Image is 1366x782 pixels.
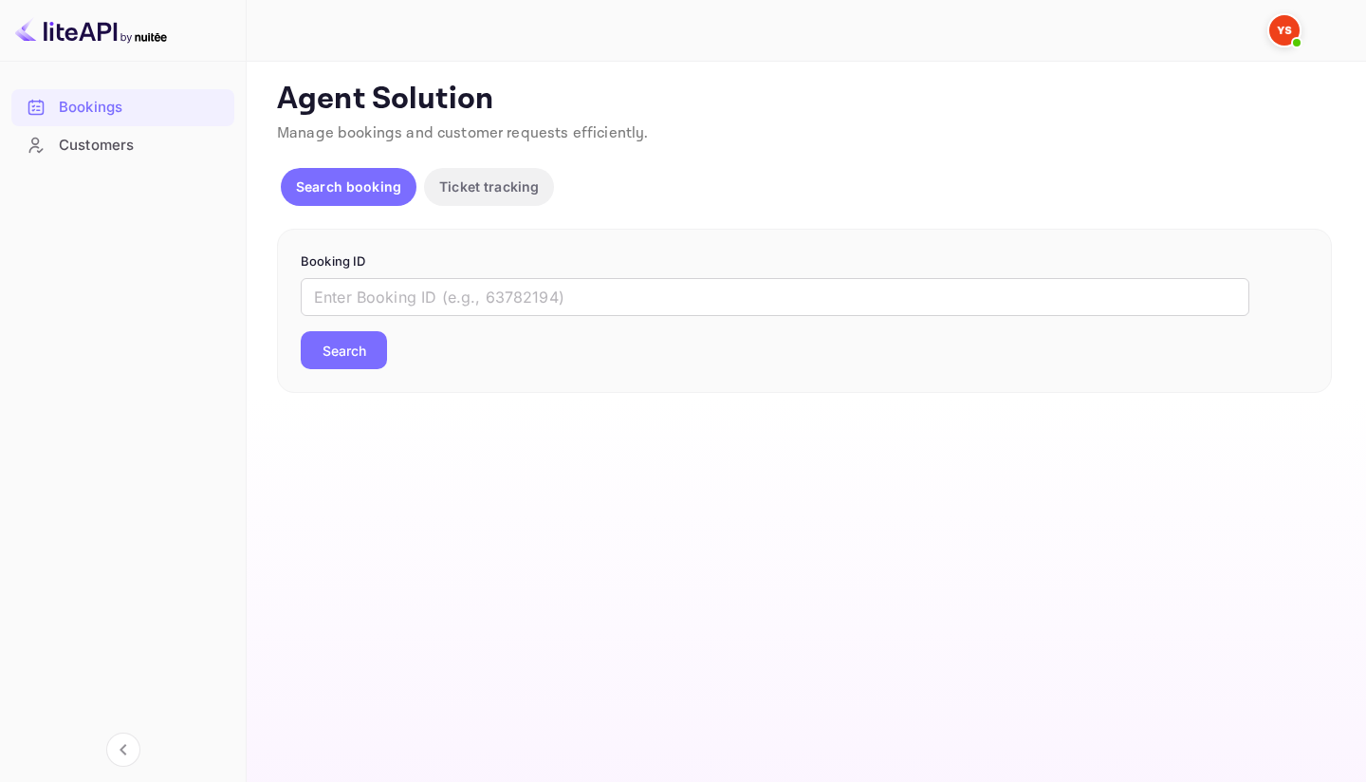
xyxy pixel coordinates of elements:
[11,89,234,126] div: Bookings
[11,89,234,124] a: Bookings
[301,252,1308,271] p: Booking ID
[11,127,234,162] a: Customers
[11,127,234,164] div: Customers
[277,123,649,143] span: Manage bookings and customer requests efficiently.
[301,331,387,369] button: Search
[15,15,167,46] img: LiteAPI logo
[106,733,140,767] button: Collapse navigation
[439,177,539,196] p: Ticket tracking
[301,278,1249,316] input: Enter Booking ID (e.g., 63782194)
[1269,15,1300,46] img: Yandex Support
[296,177,401,196] p: Search booking
[59,97,225,119] div: Bookings
[277,81,1332,119] p: Agent Solution
[59,135,225,157] div: Customers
